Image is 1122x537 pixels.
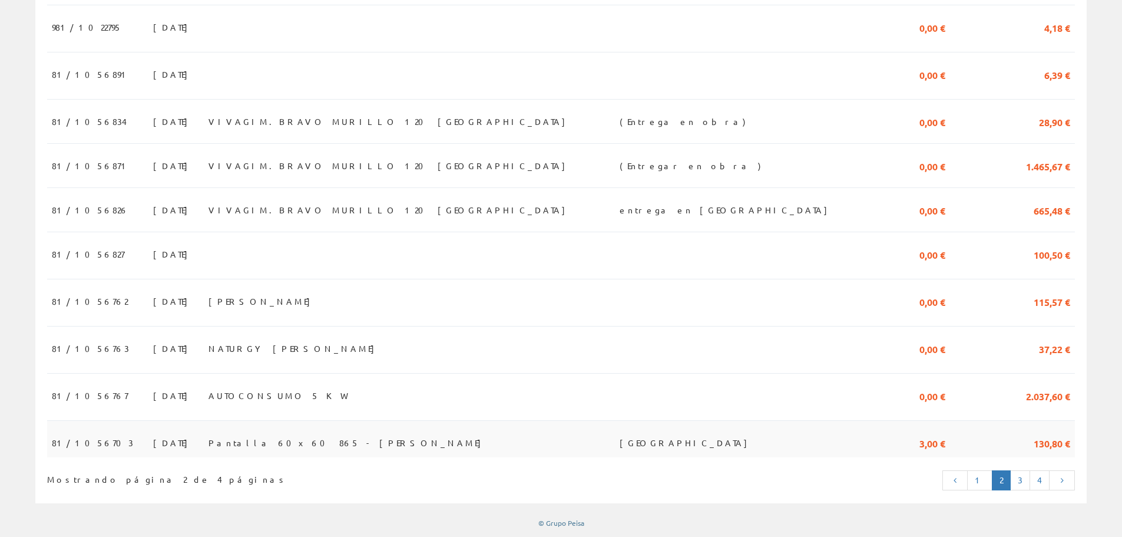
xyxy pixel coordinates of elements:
span: 0,00 € [919,338,945,358]
span: 1.465,67 € [1026,156,1070,176]
span: VIVAGIM.BRAVO MURILLO 120 [GEOGRAPHIC_DATA] [208,111,571,131]
span: 81/1056762 [52,291,128,311]
span: [DATE] [153,64,194,84]
div: © Grupo Peisa [35,518,1087,528]
span: 0,00 € [919,156,945,176]
span: [DATE] [153,291,194,311]
a: 4 [1030,470,1050,490]
span: 81/1056826 [52,200,129,220]
a: Página siguiente [1049,470,1075,490]
span: 81/1056827 [52,244,124,264]
span: entrega en [GEOGRAPHIC_DATA] [620,200,833,220]
a: 1 [967,470,992,490]
span: 665,48 € [1034,200,1070,220]
span: 115,57 € [1034,291,1070,311]
span: 0,00 € [919,386,945,406]
span: [DATE] [153,111,194,131]
span: 37,22 € [1039,338,1070,358]
span: [DATE] [153,17,194,37]
span: 6,39 € [1044,64,1070,84]
span: [GEOGRAPHIC_DATA] [620,433,753,453]
span: [PERSON_NAME] [208,291,316,311]
span: 0,00 € [919,64,945,84]
span: 0,00 € [919,200,945,220]
span: NATURGY [PERSON_NAME] [208,338,380,358]
span: [DATE] [153,156,194,176]
span: [DATE] [153,386,194,406]
span: VIVAGIM.BRAVO MURILLO 120 [GEOGRAPHIC_DATA] [208,156,571,176]
a: Página anterior [942,470,968,490]
span: 28,90 € [1039,111,1070,131]
span: [DATE] [153,200,194,220]
span: AUTOCONSUMO 5 KW [208,386,348,406]
span: 100,50 € [1034,244,1070,264]
div: Mostrando página 2 de 4 páginas [47,469,465,486]
span: 2.037,60 € [1026,386,1070,406]
span: 0,00 € [919,244,945,264]
span: VIVAGIM.BRAVO MURILLO 120 [GEOGRAPHIC_DATA] [208,200,571,220]
span: 81/1056767 [52,386,128,406]
span: [DATE] [153,338,194,358]
span: [DATE] [153,244,194,264]
span: Pantalla 60x60 865 - [PERSON_NAME] [208,433,487,453]
span: 81/1056891 [52,64,131,84]
span: (Entregar en obra ) [620,156,761,176]
span: 4,18 € [1044,17,1070,37]
span: 0,00 € [919,291,945,311]
span: 81/1056871 [52,156,131,176]
a: 3 [1010,470,1030,490]
span: 0,00 € [919,111,945,131]
span: 0,00 € [919,17,945,37]
span: 981/1022795 [52,17,122,37]
span: 81/1056834 [52,111,127,131]
span: 130,80 € [1034,433,1070,453]
span: 81/1056763 [52,338,129,358]
a: Página actual [992,470,1011,490]
span: 3,00 € [919,433,945,453]
span: 81/1056703 [52,433,133,453]
span: (Entrega en obra) [620,111,746,131]
span: [DATE] [153,433,194,453]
